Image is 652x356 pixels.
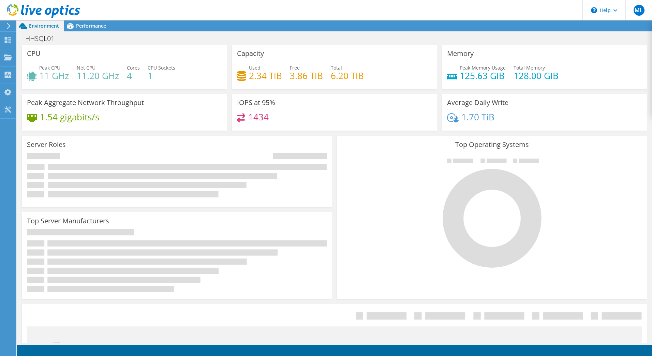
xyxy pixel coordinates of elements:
span: Environment [29,23,59,29]
h3: Top Operating Systems [342,141,642,148]
h3: IOPS at 95% [237,99,275,106]
h4: 11.20 GHz [77,72,119,79]
h4: 1434 [248,113,269,121]
h4: 125.63 GiB [460,72,506,79]
span: Peak CPU [39,64,60,71]
h3: Top Server Manufacturers [27,217,109,225]
h4: 11 GHz [39,72,69,79]
span: Performance [76,23,106,29]
span: ML [634,5,644,16]
h4: 1.54 gigabits/s [40,113,99,121]
h3: Peak Aggregate Network Throughput [27,99,144,106]
span: Peak Memory Usage [460,64,506,71]
span: Cores [127,64,140,71]
span: Total Memory [514,64,545,71]
h4: 128.00 GiB [514,72,559,79]
span: Used [249,64,261,71]
h3: Memory [447,50,474,57]
h3: CPU [27,50,41,57]
h1: HHSQL01 [22,35,65,42]
h4: 2.34 TiB [249,72,282,79]
span: CPU Sockets [148,64,175,71]
h4: 1.70 TiB [461,113,494,121]
h4: 1 [148,72,175,79]
h4: 6.20 TiB [331,72,364,79]
h3: Server Roles [27,141,66,148]
h3: Capacity [237,50,264,57]
span: Net CPU [77,64,95,71]
h4: 4 [127,72,140,79]
h3: Average Daily Write [447,99,508,106]
h4: 3.86 TiB [290,72,323,79]
svg: \n [591,7,597,13]
span: Total [331,64,342,71]
span: Free [290,64,300,71]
